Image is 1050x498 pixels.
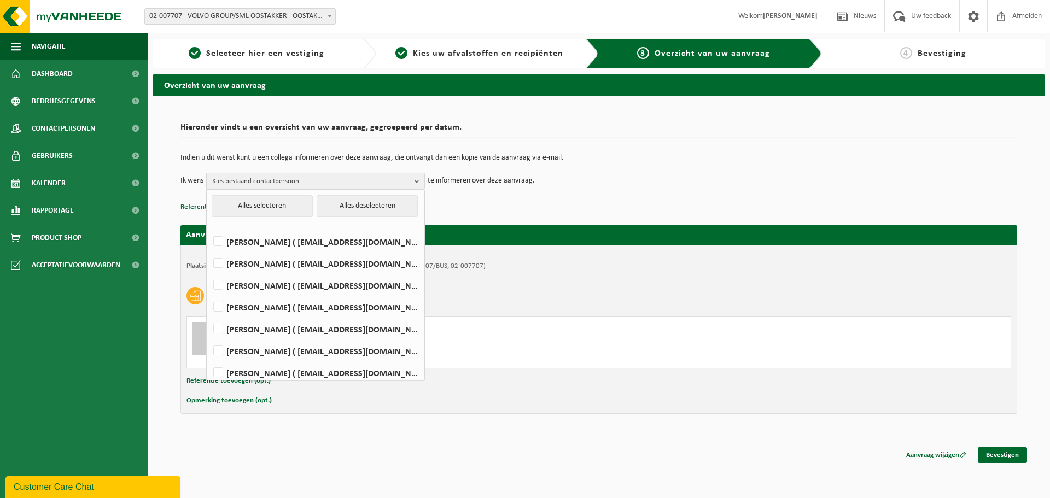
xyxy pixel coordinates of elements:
strong: Plaatsingsadres: [186,262,234,269]
button: Alles deselecteren [317,195,418,217]
a: Bevestigen [978,447,1027,463]
button: Alles selecteren [212,195,313,217]
span: Product Shop [32,224,81,251]
strong: [PERSON_NAME] [763,12,818,20]
p: te informeren over deze aanvraag. [428,173,535,189]
label: [PERSON_NAME] ( [EMAIL_ADDRESS][DOMAIN_NAME] ) [211,233,419,250]
span: 02-007707 - VOLVO GROUP/SML OOSTAKKER - OOSTAKKER [145,9,335,24]
a: 1Selecteer hier een vestiging [159,47,354,60]
a: Aanvraag wijzigen [898,447,975,463]
span: Overzicht van uw aanvraag [655,49,770,58]
span: Rapportage [32,197,74,224]
div: Ophalen en plaatsen lege container [236,339,643,348]
div: Aantal: 1 [236,354,643,362]
span: Kalender [32,169,66,197]
p: Ik wens [180,173,203,189]
span: Kies uw afvalstoffen en recipiënten [413,49,563,58]
label: [PERSON_NAME] ( [EMAIL_ADDRESS][DOMAIN_NAME] ) [211,321,419,337]
span: 02-007707 - VOLVO GROUP/SML OOSTAKKER - OOSTAKKER [144,8,336,25]
button: Referentie toevoegen (opt.) [186,374,271,388]
label: [PERSON_NAME] ( [EMAIL_ADDRESS][DOMAIN_NAME] ) [211,365,419,381]
span: 1 [189,47,201,59]
span: 3 [637,47,649,59]
iframe: chat widget [5,474,183,498]
label: [PERSON_NAME] ( [EMAIL_ADDRESS][DOMAIN_NAME] ) [211,343,419,359]
a: 2Kies uw afvalstoffen en recipiënten [382,47,577,60]
span: 2 [395,47,407,59]
span: Selecteer hier een vestiging [206,49,324,58]
span: Contactpersonen [32,115,95,142]
span: Navigatie [32,33,66,60]
span: 4 [900,47,912,59]
button: Kies bestaand contactpersoon [206,173,425,189]
p: Indien u dit wenst kunt u een collega informeren over deze aanvraag, die ontvangt dan een kopie v... [180,154,1017,162]
span: Gebruikers [32,142,73,169]
span: Bevestiging [918,49,966,58]
span: Dashboard [32,60,73,87]
button: Opmerking toevoegen (opt.) [186,394,272,408]
span: Bedrijfsgegevens [32,87,96,115]
span: Kies bestaand contactpersoon [212,173,410,190]
label: [PERSON_NAME] ( [EMAIL_ADDRESS][DOMAIN_NAME] ) [211,255,419,272]
strong: Aanvraag voor [DATE] [186,231,268,239]
h2: Hieronder vindt u een overzicht van uw aanvraag, gegroepeerd per datum. [180,123,1017,138]
span: Acceptatievoorwaarden [32,251,120,279]
label: [PERSON_NAME] ( [EMAIL_ADDRESS][DOMAIN_NAME] ) [211,277,419,294]
h2: Overzicht van uw aanvraag [153,74,1045,95]
button: Referentie toevoegen (opt.) [180,200,265,214]
label: [PERSON_NAME] ( [EMAIL_ADDRESS][DOMAIN_NAME] ) [211,299,419,315]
